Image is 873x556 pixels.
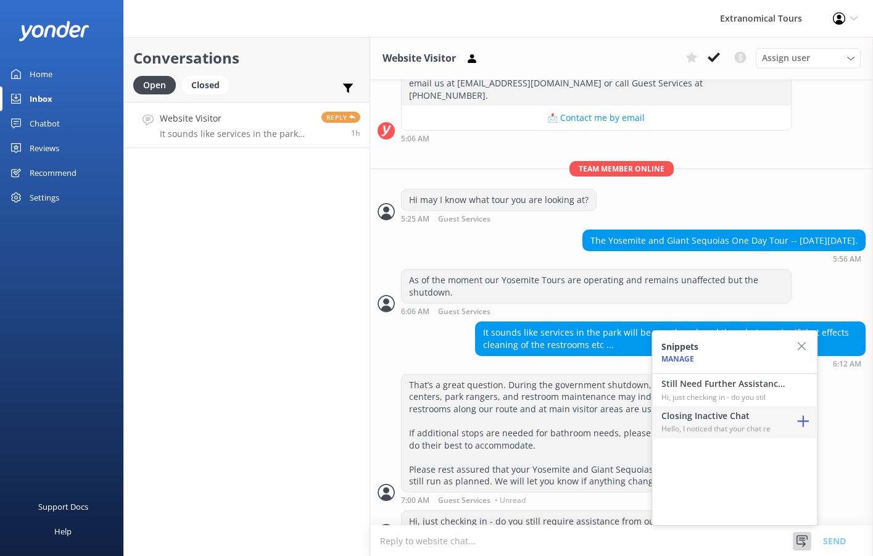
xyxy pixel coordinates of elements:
[401,134,792,143] div: Oct 02 2025 05:06am (UTC -07:00) America/Tijuana
[351,128,360,138] span: Oct 02 2025 06:12am (UTC -07:00) America/Tijuana
[438,497,490,504] span: Guest Services
[438,215,490,223] span: Guest Services
[30,160,77,185] div: Recommend
[833,360,861,368] strong: 6:12 AM
[19,21,89,41] img: yonder-white-logo.png
[401,135,429,143] strong: 5:06 AM
[38,494,88,519] div: Support Docs
[30,86,52,111] div: Inbox
[133,46,360,70] h2: Conversations
[124,102,370,148] a: Website VisitorIt sounds like services in the park will be greatly reduced though. I wonder if th...
[321,112,360,123] span: Reply
[30,62,52,86] div: Home
[30,185,59,210] div: Settings
[438,308,490,316] span: Guest Services
[402,106,791,130] button: 📩 Contact me by email
[402,270,791,302] div: As of the moment our Yosemite Tours are operating and remains unaffected but the shutdown.
[789,406,817,438] button: Add
[160,112,312,125] h4: Website Visitor
[54,519,72,544] div: Help
[401,497,429,504] strong: 7:00 AM
[401,496,792,504] div: Oct 02 2025 07:00am (UTC -07:00) America/Tijuana
[160,128,312,139] p: It sounds like services in the park will be greatly reduced though. I wonder if that effects clea...
[370,526,873,556] textarea: To enrich screen reader interactions, please activate Accessibility in Grammarly extension settings
[661,354,694,364] a: Manage
[401,215,429,223] strong: 5:25 AM
[133,76,176,94] div: Open
[401,214,597,223] div: Oct 02 2025 05:25am (UTC -07:00) America/Tijuana
[402,375,791,492] div: That’s a great question. During the government shutdown, services such as visitor centers, park r...
[762,51,810,65] span: Assign user
[30,136,59,160] div: Reviews
[402,511,771,532] div: Hi, just checking in - do you still require assistance from our team on this? Thank you.
[182,76,229,94] div: Closed
[401,307,792,316] div: Oct 02 2025 06:06am (UTC -07:00) America/Tijuana
[661,377,785,391] h4: Still Need Further Assistance?
[495,497,526,504] span: • Unread
[401,308,429,316] strong: 6:06 AM
[476,322,865,355] div: It sounds like services in the park will be greatly reduced though. I wonder if that effects clea...
[833,255,861,263] strong: 5:56 AM
[583,230,865,251] div: The Yosemite and Giant Sequoias One Day Tour -- [DATE][DATE].
[383,51,456,67] h3: Website Visitor
[402,189,596,210] div: Hi may I know what tour you are looking at?
[569,161,674,176] span: Team member online
[795,331,817,363] button: Close
[182,78,235,91] a: Closed
[661,391,785,403] p: Hi, just checking in - do you stil
[661,409,785,423] h4: Closing Inactive Chat
[756,48,861,68] div: Assign User
[582,254,866,263] div: Oct 02 2025 05:56am (UTC -07:00) America/Tijuana
[475,359,866,368] div: Oct 02 2025 06:12am (UTC -07:00) America/Tijuana
[661,340,698,354] h4: Snippets
[30,111,60,136] div: Chatbot
[661,423,785,434] p: Hello, I noticed that your chat re
[133,78,182,91] a: Open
